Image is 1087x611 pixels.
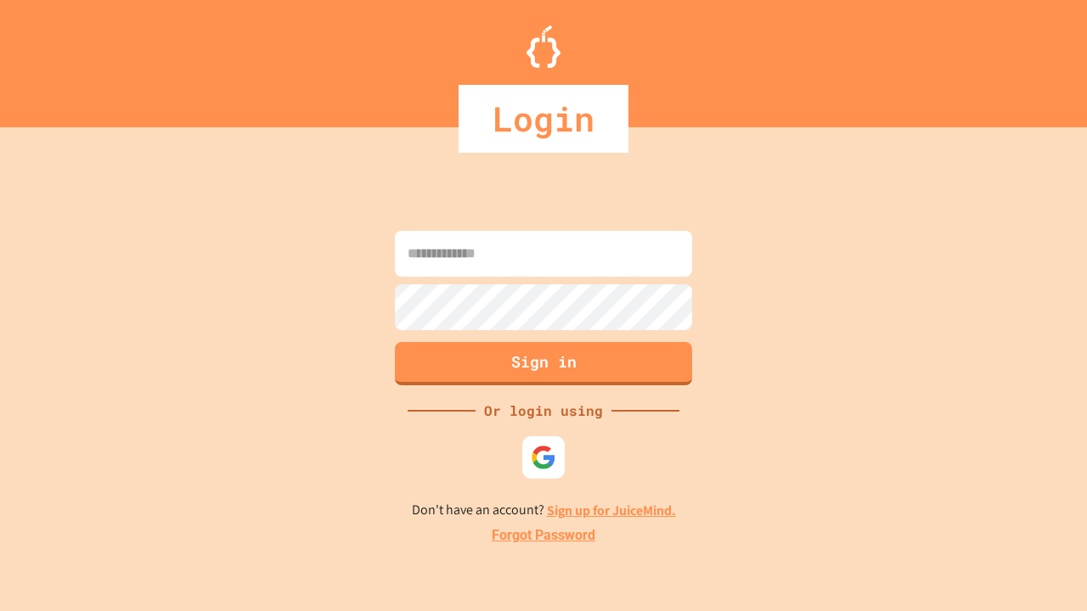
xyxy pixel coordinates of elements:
[395,342,692,385] button: Sign in
[547,502,676,519] a: Sign up for JuiceMind.
[476,401,611,421] div: Or login using
[492,525,595,546] a: Forgot Password
[527,25,560,68] img: Logo.svg
[531,445,556,470] img: google-icon.svg
[459,85,628,153] div: Login
[412,500,676,521] p: Don't have an account?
